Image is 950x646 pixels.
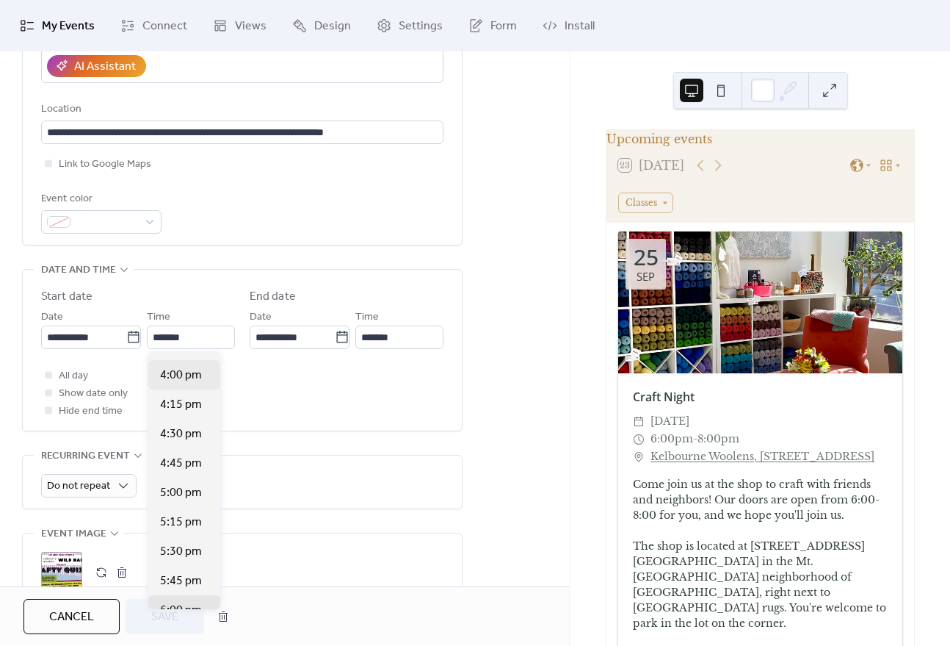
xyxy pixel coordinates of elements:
[650,413,689,431] span: [DATE]
[41,525,106,543] span: Event image
[633,448,645,466] div: ​
[59,156,151,173] span: Link to Google Maps
[457,6,528,46] a: Form
[42,18,95,35] span: My Events
[47,55,146,77] button: AI Assistant
[160,426,202,443] span: 4:30 pm
[41,262,116,279] span: Date and time
[697,431,739,448] span: 8:00pm
[650,448,874,466] a: Kelbourne Woolens, [STREET_ADDRESS]
[250,288,296,306] div: End date
[235,18,266,35] span: Views
[59,367,88,385] span: All day
[532,6,606,46] a: Install
[160,455,202,473] span: 4:45 pm
[41,101,440,118] div: Location
[160,484,202,502] span: 5:00 pm
[160,396,202,414] span: 4:15 pm
[74,58,136,76] div: AI Assistant
[47,476,110,496] span: Do not repeat
[637,271,655,282] div: Sep
[59,403,123,420] span: Hide end time
[355,309,379,326] span: Time
[565,18,595,35] span: Install
[618,388,902,406] div: Craft Night
[59,385,128,403] span: Show date only
[314,18,351,35] span: Design
[109,6,198,46] a: Connect
[41,448,130,465] span: Recurring event
[399,18,443,35] span: Settings
[41,190,159,208] div: Event color
[142,18,187,35] span: Connect
[160,602,202,620] span: 6:00 pm
[633,431,645,448] div: ​
[49,609,94,626] span: Cancel
[634,246,659,268] div: 25
[281,6,362,46] a: Design
[160,367,202,384] span: 4:00 pm
[650,431,693,448] span: 6:00pm
[606,130,914,148] div: Upcoming events
[160,514,202,531] span: 5:15 pm
[41,288,93,306] div: Start date
[490,18,517,35] span: Form
[147,309,170,326] span: Time
[160,573,202,590] span: 5:45 pm
[202,6,278,46] a: Views
[160,543,202,561] span: 5:30 pm
[41,552,82,593] div: ;
[9,6,106,46] a: My Events
[23,599,120,634] button: Cancel
[693,431,697,448] span: -
[633,413,645,431] div: ​
[41,309,63,326] span: Date
[250,309,272,326] span: Date
[366,6,454,46] a: Settings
